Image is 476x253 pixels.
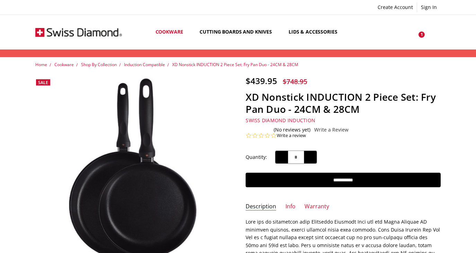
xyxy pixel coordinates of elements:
[246,203,276,211] a: Description
[246,91,441,115] h1: XD Nonstick INDUCTION 2 Piece Set: Fry Pan Duo - 24CM & 28CM
[38,80,48,85] span: Sale
[374,2,417,12] a: Create Account
[410,24,425,41] a: 1
[274,127,310,133] span: (No reviews yet)
[81,62,117,67] a: Shop By Collection
[124,62,165,67] a: Induction Compatible
[285,203,296,211] a: Info
[54,62,74,67] a: Cookware
[283,17,348,47] a: Lids & Accessories
[246,117,315,124] a: Swiss Diamond Induction
[417,2,441,12] a: Sign In
[35,62,47,67] a: Home
[314,127,349,133] a: Write a Review
[348,17,367,48] a: Show All
[283,77,307,86] span: $748.95
[246,75,277,87] span: $439.95
[194,17,283,47] a: Cutting boards and knives
[418,31,425,38] span: 1
[305,203,329,211] a: Warranty
[246,153,267,161] label: Quantity:
[172,62,298,67] a: XD Nonstick INDUCTION 2 Piece Set: Fry Pan Duo - 24CM & 28CM
[35,15,122,49] img: Free Shipping On Every Order
[277,133,306,139] a: Write a review
[150,17,194,47] a: Cookware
